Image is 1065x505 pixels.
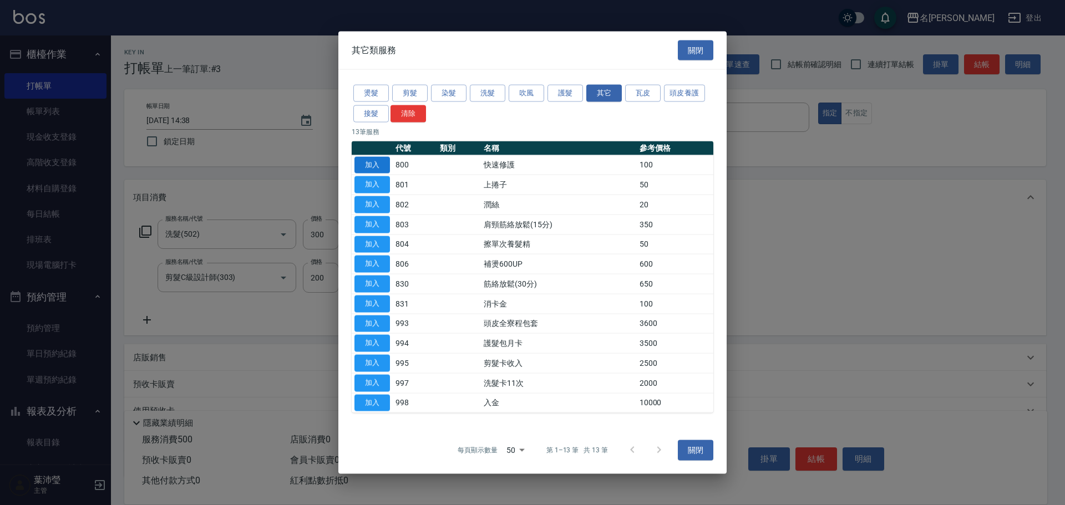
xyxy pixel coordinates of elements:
[352,126,713,136] p: 13 筆服務
[481,274,636,294] td: 筋絡放鬆(30分)
[393,234,437,254] td: 804
[509,85,544,102] button: 吹風
[470,85,505,102] button: 洗髮
[547,85,583,102] button: 護髮
[637,373,713,393] td: 2000
[354,216,390,233] button: 加入
[354,374,390,391] button: 加入
[354,315,390,332] button: 加入
[637,333,713,353] td: 3500
[354,156,390,174] button: 加入
[481,141,636,155] th: 名稱
[664,85,705,102] button: 頭皮養護
[637,175,713,195] td: 50
[393,294,437,314] td: 831
[354,335,390,352] button: 加入
[458,445,498,455] p: 每頁顯示數量
[393,195,437,215] td: 802
[393,215,437,234] td: 803
[637,155,713,175] td: 100
[393,274,437,294] td: 830
[546,445,608,455] p: 第 1–13 筆 共 13 筆
[353,105,389,122] button: 接髮
[393,254,437,274] td: 806
[502,435,529,465] div: 50
[481,195,636,215] td: 潤絲
[393,393,437,413] td: 998
[637,195,713,215] td: 20
[481,333,636,353] td: 護髮包月卡
[678,40,713,60] button: 關閉
[354,295,390,312] button: 加入
[481,254,636,274] td: 補燙600UP
[481,373,636,393] td: 洗髮卡11次
[481,353,636,373] td: 剪髮卡收入
[481,175,636,195] td: 上捲子
[637,141,713,155] th: 參考價格
[354,176,390,193] button: 加入
[393,155,437,175] td: 800
[354,196,390,213] button: 加入
[354,236,390,253] button: 加入
[637,254,713,274] td: 600
[586,85,622,102] button: 其它
[481,314,636,334] td: 頭皮全寮程包套
[678,440,713,461] button: 關閉
[481,393,636,413] td: 入金
[637,215,713,234] td: 350
[354,355,390,372] button: 加入
[637,294,713,314] td: 100
[393,373,437,393] td: 997
[354,394,390,411] button: 加入
[431,85,466,102] button: 染髮
[637,353,713,373] td: 2500
[637,314,713,334] td: 3600
[481,215,636,234] td: 肩頸筋絡放鬆(15分)
[481,294,636,314] td: 消卡金
[392,85,428,102] button: 剪髮
[437,141,481,155] th: 類別
[354,276,390,293] button: 加入
[353,85,389,102] button: 燙髮
[393,314,437,334] td: 993
[390,105,426,122] button: 清除
[352,44,396,55] span: 其它類服務
[393,175,437,195] td: 801
[393,141,437,155] th: 代號
[637,274,713,294] td: 650
[481,155,636,175] td: 快速修護
[393,333,437,353] td: 994
[354,256,390,273] button: 加入
[637,234,713,254] td: 50
[393,353,437,373] td: 995
[625,85,661,102] button: 瓦皮
[637,393,713,413] td: 10000
[481,234,636,254] td: 擦單次養髮精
